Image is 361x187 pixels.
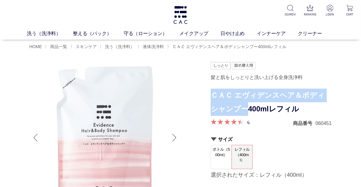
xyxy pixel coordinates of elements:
[70,44,98,50] li: 〉
[343,12,356,17] p: CART
[211,62,231,69] img: しっとり
[171,44,287,49] a: ＣＡＣ エヴィデンスヘア＆ボディシャンプー400mlレフィル
[232,145,252,164] span: レフィル（400ml）
[232,62,255,69] img: 詰め替え用
[343,5,356,17] a: CART
[172,44,287,49] span: ＣＡＣ エヴィデンスヘア＆ボディシャンプー400mlレフィル
[179,30,220,37] a: メイクアップ
[324,12,336,17] p: LOGIN
[211,145,232,162] span: ボトル（500ml）
[27,30,73,37] a: 洗う（洗浄料）
[298,30,334,37] a: クリーナー
[284,12,297,17] p: SEARCH
[247,119,250,126] a: 4
[124,30,179,37] a: 守る（ローション）
[211,136,332,143] h2: サイズ
[316,120,332,126] dd: 060451
[304,5,317,17] a: RANKING
[304,12,317,17] p: RANKING
[143,44,164,49] span: 液体洗浄料
[257,30,298,37] a: インナーケア
[105,44,135,49] span: 洗う（洗浄料）
[50,44,67,49] span: 商品一覧
[293,120,316,126] dt: 商品番号
[211,72,332,83] div: 髪と肌をしっとりと洗い上げる全身洗浄料
[104,44,135,49] a: 洗う（洗浄料）
[137,44,165,50] li: 〉
[29,44,42,49] a: HOME
[211,172,332,179] div: 選択されたサイズ：レフィル（400ml）
[211,89,332,116] h1: ＣＡＣ エヴィデンスヘア＆ボディシャンプー400mlレフィル
[324,5,336,17] a: LOGIN
[76,44,97,49] span: スキンケア
[45,44,69,50] li: 〉
[99,44,136,50] li: 〉
[167,44,288,50] li: 〉
[74,44,97,49] a: スキンケア
[220,30,257,37] a: 日やけ止め
[173,6,188,24] img: logo
[73,30,124,37] a: 整える（パック）
[284,5,297,17] a: SEARCH
[49,44,67,49] a: 商品一覧
[141,44,164,49] a: 液体洗浄料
